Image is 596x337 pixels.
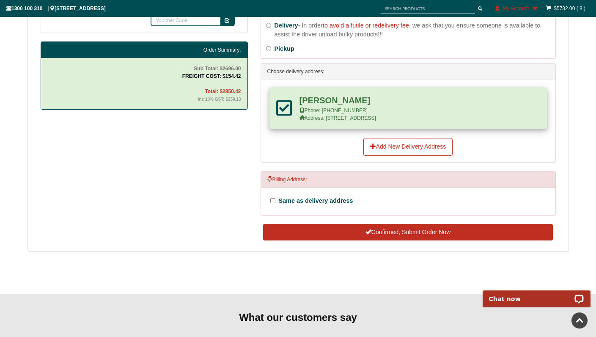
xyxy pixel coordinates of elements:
span: 1300 100 310 | [STREET_ADDRESS] [6,6,106,11]
span: Total: $2850.42 [205,88,241,94]
span: Billing Address: [267,177,307,182]
strong: Order Summary: [203,47,241,53]
strong: FREIGHT COST: $154.42 [182,73,241,102]
span: Same as delivery address [279,197,353,204]
span: Pickup [275,45,294,52]
a: $5732.00 ( 8 ) [554,6,585,11]
strong: Delivery [275,22,298,29]
span: to avoid a futile or redelivery fee [323,22,409,29]
input: Voucher Code: [151,14,222,26]
input: SEARCH PRODUCTS [381,3,475,14]
div: What our customers say [36,311,560,324]
button: Confirmed, Submit Order Now [263,224,552,241]
strong: - In order , we ask that you ensure someone is available to assist the driver unload bulky produc... [275,22,541,38]
span: Address [299,115,376,121]
span: My Account [503,6,529,11]
input: Delivery- In orderto avoid a futile or redelivery fee, we ask that you ensure someone is availabl... [266,23,271,28]
b: Name [299,96,371,105]
a: Add New Delivery Address [363,138,453,156]
input: Same as delivery address [270,198,275,203]
span: Phone [299,108,368,113]
div: Choose delivery address: [261,64,555,80]
div: Sub Total: $2696.00 [47,65,241,103]
iframe: LiveChat chat widget [477,281,596,307]
span: Inc 10% GST: $259.13 [198,97,241,102]
input: Pickup [266,46,271,51]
